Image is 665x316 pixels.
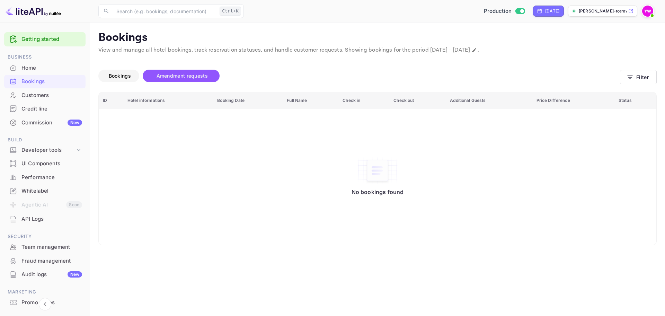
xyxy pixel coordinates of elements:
th: Booking Date [213,92,283,109]
div: Credit line [21,105,82,113]
div: Customers [21,91,82,99]
a: Home [4,61,86,74]
div: CommissionNew [4,116,86,130]
p: No bookings found [352,188,404,195]
p: [PERSON_NAME]-totravel... [579,8,627,14]
div: Customers [4,89,86,102]
div: account-settings tabs [98,70,620,82]
a: Whitelabel [4,184,86,197]
div: Team management [4,240,86,254]
a: Promo codes [4,296,86,309]
table: booking table [99,92,656,245]
div: Commission [21,119,82,127]
div: Credit line [4,102,86,116]
span: Business [4,53,86,61]
div: Getting started [4,32,86,46]
a: Audit logsNew [4,268,86,281]
th: Full Name [283,92,338,109]
a: Team management [4,240,86,253]
div: Team management [21,243,82,251]
span: Marketing [4,288,86,296]
div: Developer tools [21,146,75,154]
div: Performance [21,174,82,182]
div: UI Components [21,160,82,168]
div: Home [4,61,86,75]
th: Hotel informations [123,92,213,109]
div: Fraud management [21,257,82,265]
span: [DATE] - [DATE] [430,46,470,54]
div: Home [21,64,82,72]
button: Collapse navigation [39,298,51,310]
a: CommissionNew [4,116,86,129]
div: Promo codes [21,299,82,307]
th: Check out [389,92,446,109]
th: Additional Guests [446,92,532,109]
th: Status [614,92,656,109]
div: New [68,120,82,126]
a: Customers [4,89,86,102]
div: New [68,271,82,278]
a: UI Components [4,157,86,170]
div: Ctrl+K [220,7,241,16]
th: Price Difference [532,92,614,109]
a: API Logs [4,212,86,225]
a: Performance [4,171,86,184]
div: Developer tools [4,144,86,156]
button: Change date range [471,47,478,54]
div: Bookings [21,78,82,86]
a: Fraud management [4,254,86,267]
p: View and manage all hotel bookings, track reservation statuses, and handle customer requests. Sho... [98,46,657,54]
button: Filter [620,70,657,84]
span: Amendment requests [157,73,208,79]
span: Build [4,136,86,144]
span: Production [484,7,512,15]
div: API Logs [4,212,86,226]
th: Check in [338,92,389,109]
img: No bookings found [357,156,398,185]
div: Audit logs [21,271,82,279]
a: Credit line [4,102,86,115]
img: LiteAPI logo [6,6,61,17]
span: Security [4,233,86,240]
div: Whitelabel [21,187,82,195]
img: Yahav Winkler [642,6,653,17]
div: Fraud management [4,254,86,268]
span: Bookings [109,73,131,79]
div: API Logs [21,215,82,223]
div: Whitelabel [4,184,86,198]
input: Search (e.g. bookings, documentation) [112,4,217,18]
th: ID [99,92,123,109]
a: Bookings [4,75,86,88]
a: Getting started [21,35,82,43]
p: Bookings [98,31,657,45]
div: [DATE] [545,8,559,14]
div: Switch to Sandbox mode [481,7,528,15]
